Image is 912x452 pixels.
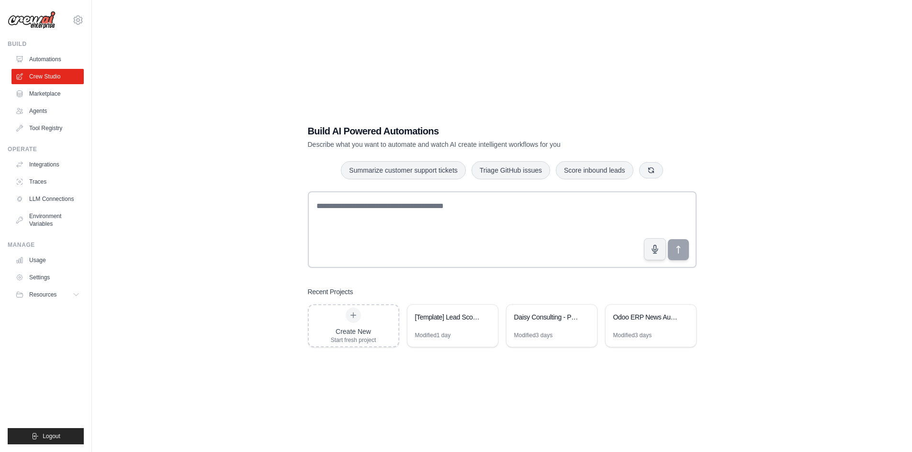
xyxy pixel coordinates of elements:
[308,287,353,297] h3: Recent Projects
[613,331,652,339] div: Modified 3 days
[472,161,550,179] button: Triage GitHub issues
[331,327,376,336] div: Create New
[514,331,553,339] div: Modified 3 days
[644,238,666,260] button: Click to speak your automation idea
[11,103,84,119] a: Agents
[11,209,84,232] a: Environment Variables
[308,140,630,149] p: Describe what you want to automate and watch AI create intelligent workflows for you
[11,270,84,285] a: Settings
[8,145,84,153] div: Operate
[8,11,56,29] img: Logo
[341,161,465,179] button: Summarize customer support tickets
[29,291,56,298] span: Resources
[11,157,84,172] a: Integrations
[43,432,60,440] span: Logout
[639,162,663,178] button: Get new suggestions
[11,253,84,268] a: Usage
[8,40,84,48] div: Build
[415,331,451,339] div: Modified 1 day
[331,336,376,344] div: Start fresh project
[11,191,84,207] a: LLM Connections
[11,86,84,101] a: Marketplace
[11,69,84,84] a: Crew Studio
[514,312,580,322] div: Daisy Consulting - Prospection [GEOGRAPHIC_DATA] [GEOGRAPHIC_DATA] [GEOGRAPHIC_DATA]
[11,52,84,67] a: Automations
[415,312,481,322] div: [Template] Lead Scoring and Strategy Crew
[308,124,630,138] h1: Build AI Powered Automations
[11,121,84,136] a: Tool Registry
[11,174,84,189] a: Traces
[556,161,633,179] button: Score inbound leads
[11,287,84,302] button: Resources
[8,241,84,249] div: Manage
[8,428,84,444] button: Logout
[613,312,679,322] div: Odoo ERP News Automation for Daisy Consulting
